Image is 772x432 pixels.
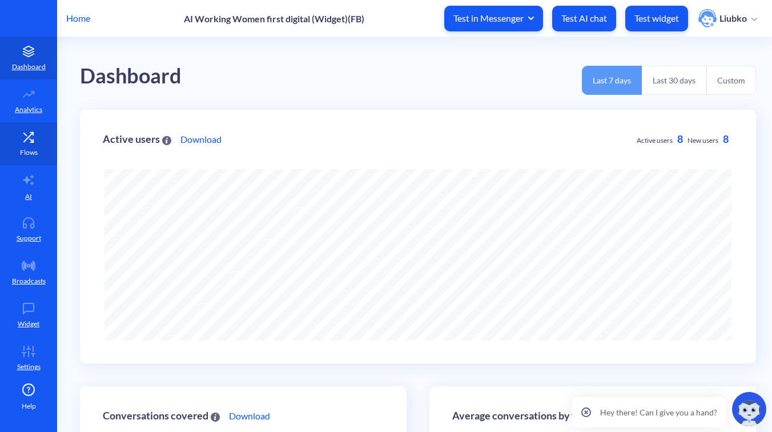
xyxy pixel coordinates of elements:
span: Active users [637,136,673,145]
p: Liubko [719,12,747,25]
p: Analytics [15,105,42,115]
div: Conversations covered [103,410,220,421]
p: Settings [17,362,41,372]
p: Test widget [634,13,679,24]
span: Test in Messenger [453,12,534,25]
button: Last 7 days [582,66,642,95]
p: Support [17,233,41,243]
a: Download [229,409,270,423]
span: 8 [677,133,683,145]
span: Help [22,401,36,411]
p: AI [25,191,32,202]
p: Widget [18,319,39,329]
p: Broadcasts [12,276,46,286]
button: user photoLiubko [693,8,763,29]
p: AI Working Women first digital (Widget)(FB) [184,13,364,24]
span: 8 [723,133,729,145]
p: Flows [20,147,38,158]
button: Test in Messenger [444,6,543,31]
button: Test widget [625,6,688,31]
img: user photo [698,9,717,27]
button: Last 30 days [642,66,706,95]
button: Test AI chat [552,6,616,31]
a: Download [180,133,222,146]
span: New users [687,136,718,145]
p: Dashboard [12,62,46,72]
button: Custom [706,66,756,95]
div: Active users [103,134,171,145]
p: Hey there! Can I give you a hand? [600,406,717,418]
div: Average conversations by time of day [452,410,633,421]
img: copilot-icon.svg [732,392,766,426]
p: Test AI chat [561,13,607,24]
p: Home [66,11,90,25]
div: Dashboard [80,60,182,93]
